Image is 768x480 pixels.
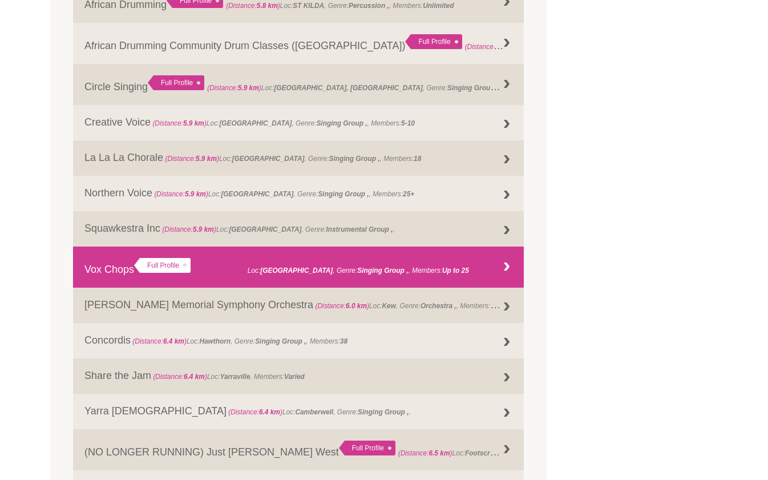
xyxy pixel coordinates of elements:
[73,288,524,323] a: [PERSON_NAME] Memorial Symphony Orchestra (Distance:6.0 km)Loc:Kew, Genre:Orchestra ,, Members:va...
[465,40,624,51] span: Loc: , Genre: ,
[73,429,524,470] a: (NO LONGER RUNNING) Just [PERSON_NAME] West Full Profile (Distance:6.5 km)Loc:Footscray, Genre:Si...
[318,190,369,198] strong: Singing Group ,
[357,267,408,275] strong: Singing Group ,
[339,441,395,455] div: Full Profile
[349,2,389,10] strong: Percussion ,
[131,337,347,345] span: Loc: , Genre: , Members:
[162,225,216,233] span: (Distance: )
[165,155,219,163] span: (Distance: )
[73,323,524,358] a: Concordis (Distance:6.4 km)Loc:Hawthorn, Genre:Singing Group ,, Members:38
[257,2,278,10] strong: 5.8 km
[260,267,333,275] strong: [GEOGRAPHIC_DATA]
[226,2,280,10] span: (Distance: )
[423,2,454,10] strong: Unlimited
[447,81,500,92] strong: Singing Group ,
[73,211,524,247] a: Squawkestra Inc (Distance:5.9 km)Loc:[GEOGRAPHIC_DATA], Genre:Instrumental Group ,,
[160,225,395,233] span: Loc: , Genre: ,
[152,119,207,127] span: (Distance: )
[226,2,454,10] span: Loc: , Genre: , Members:
[151,119,415,127] span: Loc: , Genre: , Members:
[414,155,421,163] strong: 18
[313,299,516,310] span: Loc: , Genre: , Members:
[229,225,301,233] strong: [GEOGRAPHIC_DATA]
[219,119,292,127] strong: [GEOGRAPHIC_DATA]
[295,408,333,416] strong: Camberwell
[193,225,214,233] strong: 5.9 km
[153,373,207,381] span: (Distance: )
[207,81,583,92] span: Loc: , Genre: , Members:
[152,190,414,198] span: Loc: , Genre: , Members:
[163,337,184,345] strong: 6.4 km
[403,190,414,198] strong: 25+
[224,267,245,275] strong: 5.9 km
[284,373,305,381] strong: Varied
[442,267,469,275] strong: Up to 25
[259,408,280,416] strong: 6.4 km
[398,446,624,458] span: Loc: , Genre: , Members:
[151,373,305,381] span: Loc: , Members:
[255,337,306,345] strong: Singing Group ,
[73,23,524,64] a: African Drumming Community Drum Classes ([GEOGRAPHIC_DATA]) Full Profile (Distance:5.8 km)Loc:, G...
[220,373,250,381] strong: Yarraville
[183,119,204,127] strong: 5.9 km
[73,247,524,288] a: Vox Chops Full Profile (Distance:5.9 km)Loc:[GEOGRAPHIC_DATA], Genre:Singing Group ,, Members:Up ...
[207,84,261,92] span: (Distance: )
[73,394,524,429] a: Yarra [DEMOGRAPHIC_DATA] (Distance:6.4 km)Loc:Camberwell, Genre:Singing Group ,,
[185,190,206,198] strong: 5.9 km
[326,225,393,233] strong: Instrumental Group ,
[132,337,187,345] span: (Distance: )
[316,119,367,127] strong: Singing Group ,
[148,75,204,90] div: Full Profile
[421,302,456,310] strong: Orchestra ,
[193,267,469,275] span: Loc: , Genre: , Members:
[73,64,524,105] a: Circle Singing Full Profile (Distance:5.9 km)Loc:[GEOGRAPHIC_DATA], [GEOGRAPHIC_DATA], Genre:Sing...
[346,302,367,310] strong: 6.0 km
[227,408,411,416] span: Loc: , Genre: ,
[465,446,500,458] strong: Footscray
[73,140,524,176] a: La La La Chorale (Distance:5.9 km)Loc:[GEOGRAPHIC_DATA], Genre:Singing Group ,, Members:18
[221,190,293,198] strong: [GEOGRAPHIC_DATA]
[465,40,519,51] span: (Distance: )
[329,155,379,163] strong: Singing Group ,
[163,155,421,163] span: Loc: , Genre: , Members:
[73,176,524,211] a: Northern Voice (Distance:5.9 km)Loc:[GEOGRAPHIC_DATA], Genre:Singing Group ,, Members:25+
[196,155,217,163] strong: 5.9 km
[73,358,524,394] a: Share the Jam (Distance:6.4 km)Loc:Yarraville, Members:Varied
[228,408,282,416] span: (Distance: )
[315,302,369,310] span: (Distance: )
[154,190,208,198] span: (Distance: )
[401,119,415,127] strong: 5-10
[293,2,324,10] strong: ST KILDA
[429,449,450,457] strong: 6.5 km
[382,302,395,310] strong: Kew
[340,337,347,345] strong: 38
[193,267,248,275] span: (Distance: )
[199,337,231,345] strong: Hawthorn
[238,84,259,92] strong: 5.9 km
[184,373,205,381] strong: 6.4 km
[134,258,191,273] div: Full Profile
[274,84,423,92] strong: [GEOGRAPHIC_DATA], [GEOGRAPHIC_DATA]
[232,155,304,163] strong: [GEOGRAPHIC_DATA]
[405,34,462,49] div: Full Profile
[358,408,409,416] strong: Singing Group ,
[522,449,573,457] strong: Singing Group ,
[398,449,452,457] span: (Distance: )
[73,105,524,140] a: Creative Voice (Distance:5.9 km)Loc:[GEOGRAPHIC_DATA], Genre:Singing Group ,, Members:5-10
